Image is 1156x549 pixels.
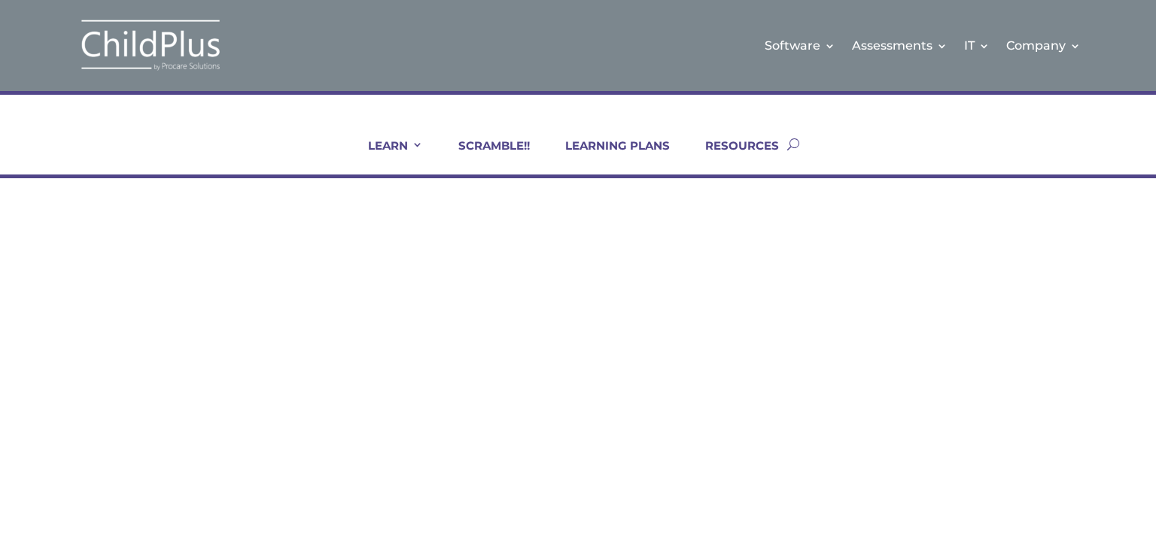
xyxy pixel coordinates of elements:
[546,138,670,174] a: LEARNING PLANS
[852,15,948,76] a: Assessments
[440,138,530,174] a: SCRAMBLE!!
[686,138,779,174] a: RESOURCES
[349,138,423,174] a: LEARN
[765,15,835,76] a: Software
[964,15,990,76] a: IT
[1006,15,1081,76] a: Company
